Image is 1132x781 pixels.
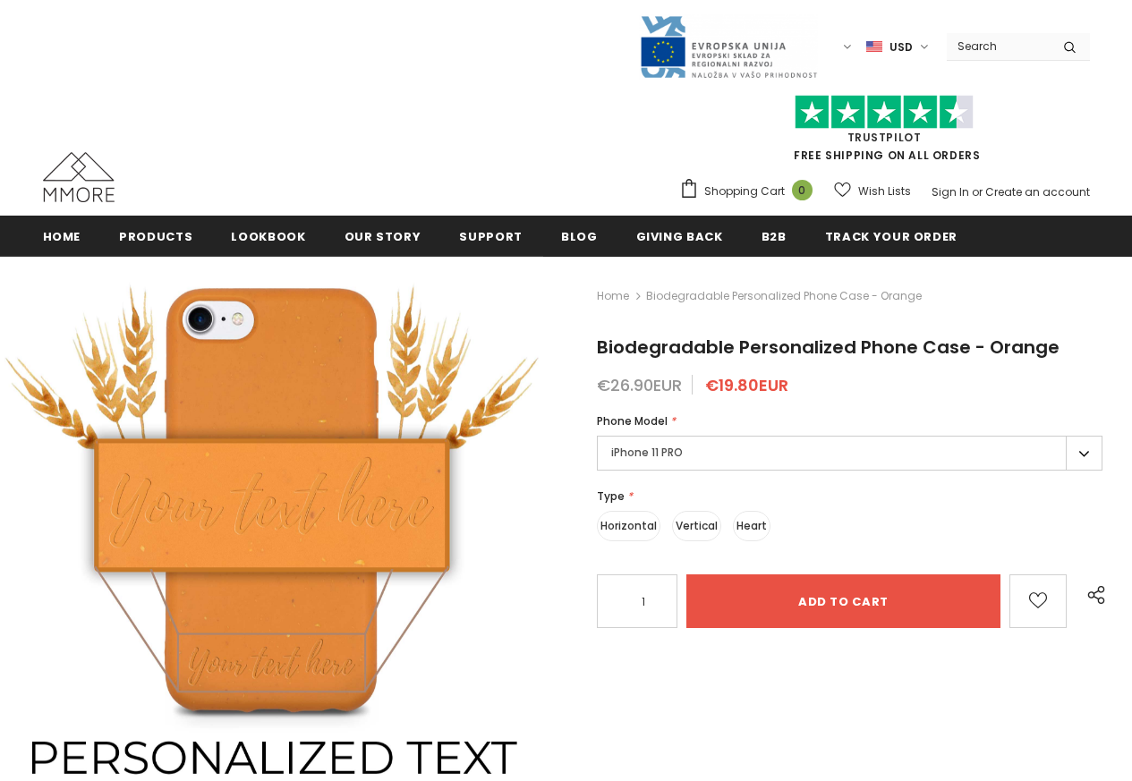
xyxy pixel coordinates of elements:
[345,228,421,245] span: Our Story
[119,228,192,245] span: Products
[932,184,969,199] a: Sign In
[231,228,305,245] span: Lookbook
[561,216,598,256] a: Blog
[679,103,1090,163] span: FREE SHIPPING ON ALL ORDERS
[825,228,958,245] span: Track your order
[705,374,788,396] span: €19.80EUR
[597,436,1102,471] label: iPhone 11 PRO
[597,413,668,429] span: Phone Model
[43,216,81,256] a: Home
[686,574,1000,628] input: Add to cart
[762,228,787,245] span: B2B
[947,33,1050,59] input: Search Site
[679,178,821,205] a: Shopping Cart 0
[866,39,882,55] img: USD
[597,511,660,541] label: Horizontal
[561,228,598,245] span: Blog
[459,228,523,245] span: support
[597,488,625,504] span: Type
[704,183,785,200] span: Shopping Cart
[345,216,421,256] a: Our Story
[762,216,787,256] a: B2B
[834,175,911,207] a: Wish Lists
[43,152,115,202] img: MMORE Cases
[889,38,913,56] span: USD
[119,216,192,256] a: Products
[636,216,723,256] a: Giving back
[646,285,922,307] span: Biodegradable Personalized Phone Case - Orange
[231,216,305,256] a: Lookbook
[672,511,721,541] label: Vertical
[639,14,818,80] img: Javni Razpis
[792,180,813,200] span: 0
[972,184,983,199] span: or
[985,184,1090,199] a: Create an account
[459,216,523,256] a: support
[636,228,723,245] span: Giving back
[733,511,770,541] label: Heart
[43,228,81,245] span: Home
[825,216,958,256] a: Track your order
[597,285,629,307] a: Home
[597,374,682,396] span: €26.90EUR
[597,335,1060,360] span: Biodegradable Personalized Phone Case - Orange
[847,130,922,145] a: Trustpilot
[639,38,818,54] a: Javni Razpis
[795,95,974,130] img: Trust Pilot Stars
[858,183,911,200] span: Wish Lists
